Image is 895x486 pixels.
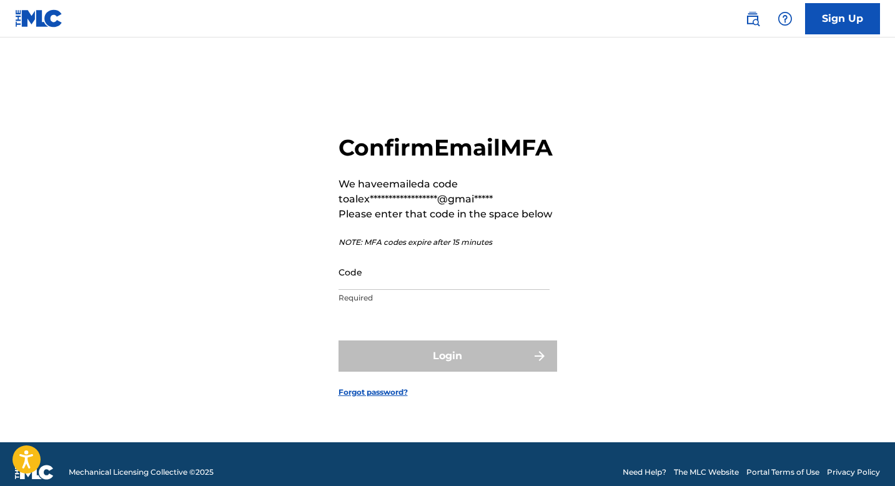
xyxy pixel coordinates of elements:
span: Mechanical Licensing Collective © 2025 [69,467,214,478]
a: The MLC Website [674,467,739,478]
a: Privacy Policy [827,467,880,478]
p: Please enter that code in the space below [339,207,557,222]
p: Required [339,292,550,304]
a: Need Help? [623,467,666,478]
img: logo [15,465,54,480]
a: Sign Up [805,3,880,34]
h2: Confirm Email MFA [339,134,557,162]
div: Help [773,6,798,31]
img: help [778,11,793,26]
img: search [745,11,760,26]
a: Portal Terms of Use [746,467,819,478]
a: Public Search [740,6,765,31]
img: MLC Logo [15,9,63,27]
a: Forgot password? [339,387,408,398]
p: NOTE: MFA codes expire after 15 minutes [339,237,557,248]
